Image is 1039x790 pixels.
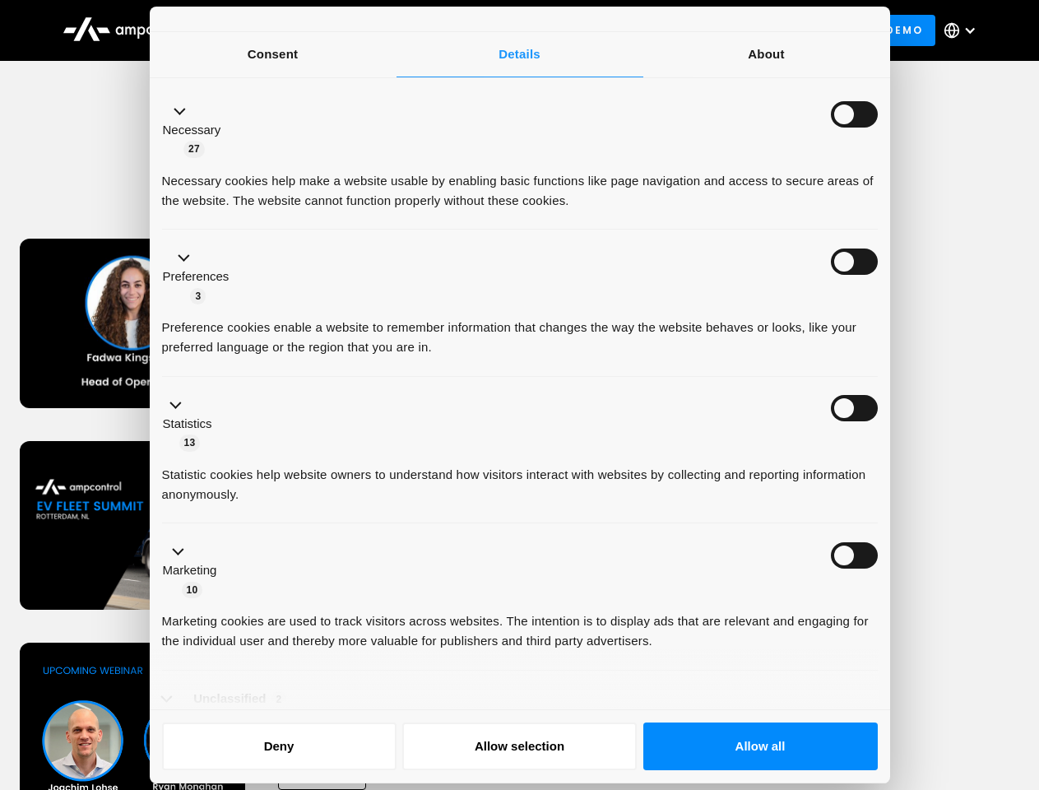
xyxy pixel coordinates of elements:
a: Details [397,32,643,77]
div: Statistic cookies help website owners to understand how visitors interact with websites by collec... [162,453,878,504]
a: About [643,32,890,77]
button: Allow all [643,723,878,770]
span: 3 [190,288,206,304]
label: Marketing [163,561,217,580]
button: Unclassified (2) [162,689,297,709]
div: Marketing cookies are used to track visitors across websites. The intention is to display ads tha... [162,599,878,651]
h1: Upcoming Webinars [20,166,1020,206]
button: Marketing (10) [162,542,227,600]
label: Preferences [163,267,230,286]
span: 13 [179,434,201,451]
div: Necessary cookies help make a website usable by enabling basic functions like page navigation and... [162,159,878,211]
a: Consent [150,32,397,77]
button: Necessary (27) [162,101,231,159]
button: Allow selection [402,723,637,770]
span: 2 [271,691,287,708]
label: Necessary [163,121,221,140]
div: Preference cookies enable a website to remember information that changes the way the website beha... [162,305,878,357]
button: Preferences (3) [162,249,239,306]
label: Statistics [163,415,212,434]
button: Statistics (13) [162,395,222,453]
span: 27 [183,141,205,157]
span: 10 [182,582,203,598]
button: Deny [162,723,397,770]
